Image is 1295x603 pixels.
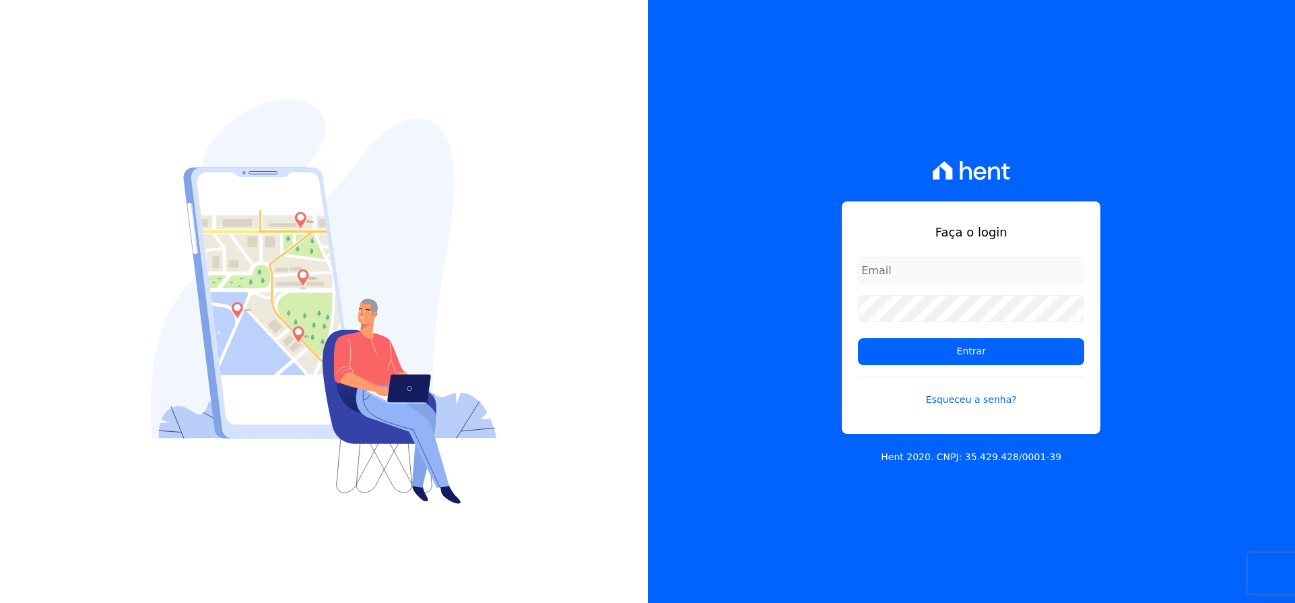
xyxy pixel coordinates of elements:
[858,376,1084,407] a: Esqueceu a senha?
[858,257,1084,284] input: Email
[151,99,497,504] img: Login
[858,223,1084,241] h1: Faça o login
[881,450,1061,464] p: Hent 2020. CNPJ: 35.429.428/0001-39
[858,338,1084,365] input: Entrar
